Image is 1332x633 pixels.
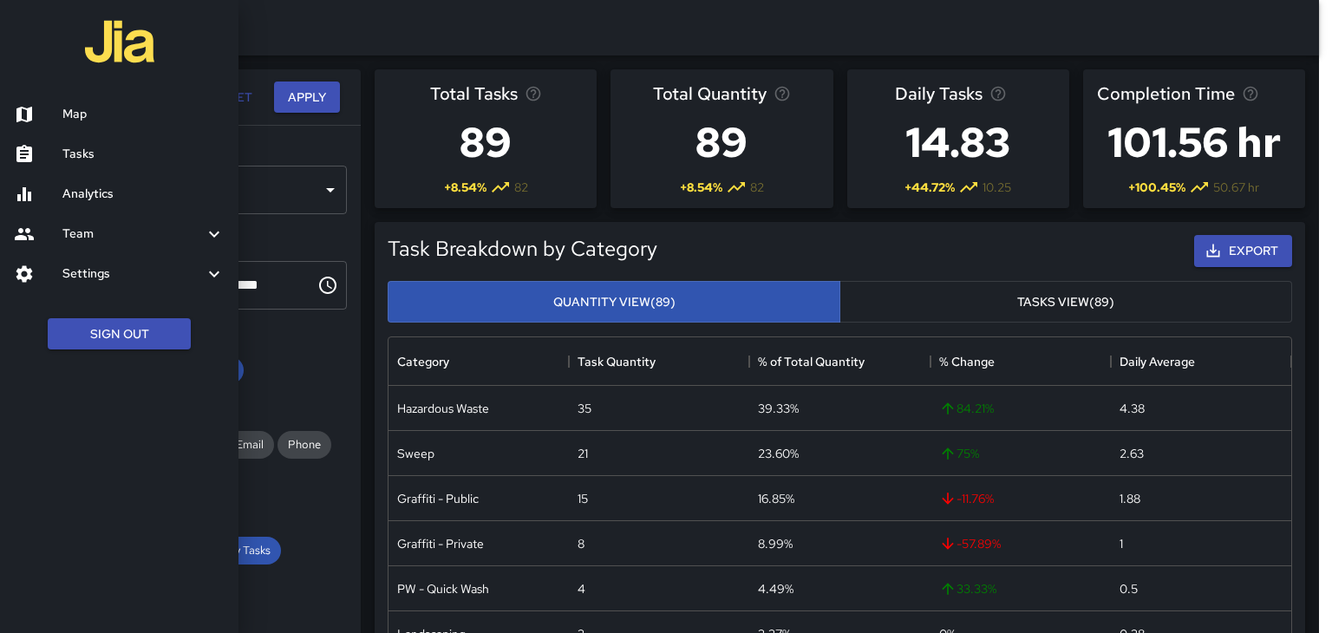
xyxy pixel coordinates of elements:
h6: Team [62,225,204,244]
h6: Settings [62,264,204,284]
h6: Analytics [62,185,225,204]
button: Sign Out [48,318,191,350]
img: jia-logo [85,7,154,76]
h6: Map [62,105,225,124]
h6: Tasks [62,145,225,164]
